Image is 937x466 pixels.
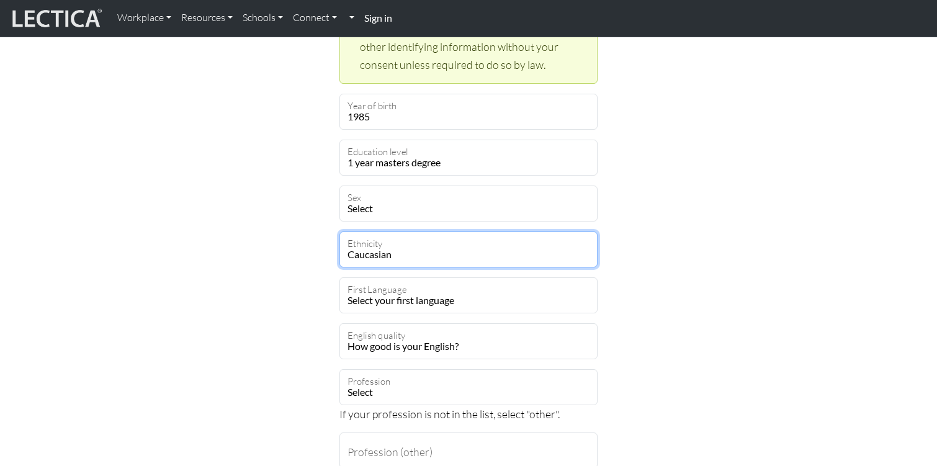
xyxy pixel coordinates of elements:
a: Schools [238,5,288,31]
strong: Sign in [364,12,392,24]
a: Connect [288,5,342,31]
a: Workplace [112,5,176,31]
span: If your profession is not in the list, select "other". [339,407,560,421]
img: lecticalive [9,7,102,30]
a: Resources [176,5,238,31]
a: Sign in [359,5,397,32]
